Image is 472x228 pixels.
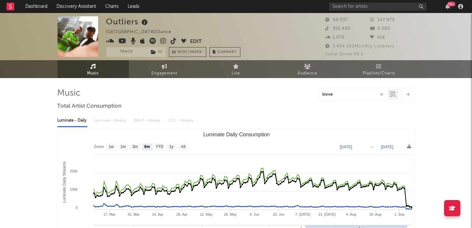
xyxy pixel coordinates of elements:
[132,145,138,149] text: 3m
[369,212,381,216] text: 18. Aug
[325,35,345,40] span: 1.970
[87,70,99,77] span: Music
[318,212,336,216] text: 21. [DATE]
[144,145,150,149] text: 6m
[218,50,237,54] span: Summary
[319,92,388,97] input: Search by song name or URL
[325,52,364,56] span: Jump Score: 80.5
[394,212,404,216] text: 1. Sep
[249,212,259,216] text: 9. Jun
[108,145,114,149] text: 1w
[232,70,240,77] span: Live
[273,212,284,216] text: 23. Jun
[62,161,66,203] text: Luminate Daily Streams
[176,212,187,216] text: 28. Apr
[343,60,415,78] a: Playlists/Charts
[94,145,104,149] text: Zoom
[325,18,348,22] span: 44.037
[103,212,116,216] text: 17. Mar
[295,212,310,216] text: 7. [DATE]
[363,70,395,77] span: Playlists/Charts
[325,27,351,31] span: 355.400
[272,60,343,78] a: Audience
[120,145,126,149] text: 1m
[106,16,150,27] div: Outliers
[155,145,163,149] text: YTD
[178,48,203,56] span: Benchmark
[329,3,427,11] input: Search for artists
[298,70,317,77] span: Audience
[370,18,395,22] span: 147.975
[70,187,78,191] text: 100k
[181,145,185,149] text: All
[445,4,450,9] button: 99+
[370,35,385,40] span: 416
[147,47,166,57] button: (1)
[210,47,240,57] button: Summary
[57,102,122,110] span: Total Artist Consumption
[203,132,270,137] text: Luminate Daily Consumption
[127,212,140,216] text: 31. Mar
[200,60,272,78] a: Live
[57,115,87,126] div: Luminate - Daily
[381,145,393,149] text: [DATE]
[169,47,206,57] a: Benchmark
[370,145,374,149] text: →
[325,44,395,48] span: 1.484.369 Monthly Listeners
[129,60,200,78] a: Engagement
[75,206,77,209] text: 0
[152,70,178,77] span: Engagement
[346,212,356,216] text: 4. Aug
[147,47,166,57] span: ( 1 )
[199,212,212,216] text: 12. May
[57,60,129,78] a: Music
[447,2,455,7] div: 99 +
[370,27,390,31] span: 9.580
[106,28,179,36] div: [GEOGRAPHIC_DATA] | Dance
[340,145,352,149] text: [DATE]
[169,145,173,149] text: 1y
[152,212,163,216] text: 14. Apr
[106,47,147,57] button: Track
[70,169,78,173] text: 200k
[190,38,202,46] button: Edit
[224,212,237,216] text: 26. May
